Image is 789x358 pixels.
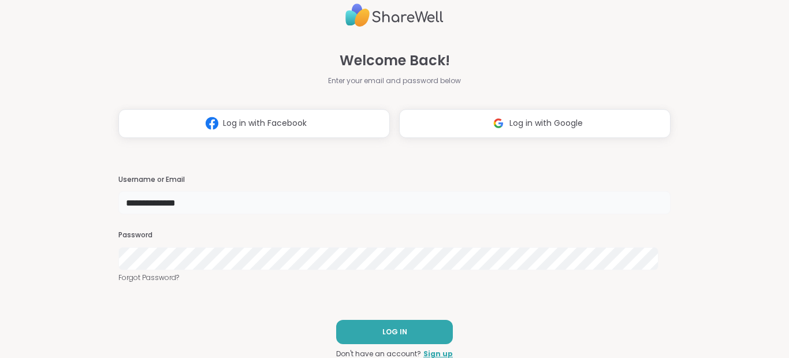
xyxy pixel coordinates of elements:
[201,113,223,134] img: ShareWell Logomark
[223,117,307,129] span: Log in with Facebook
[509,117,583,129] span: Log in with Google
[487,113,509,134] img: ShareWell Logomark
[118,230,671,240] h3: Password
[118,109,390,138] button: Log in with Facebook
[399,109,671,138] button: Log in with Google
[336,320,453,344] button: LOG IN
[328,76,461,86] span: Enter your email and password below
[118,273,671,283] a: Forgot Password?
[340,50,450,71] span: Welcome Back!
[118,175,671,185] h3: Username or Email
[382,327,407,337] span: LOG IN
